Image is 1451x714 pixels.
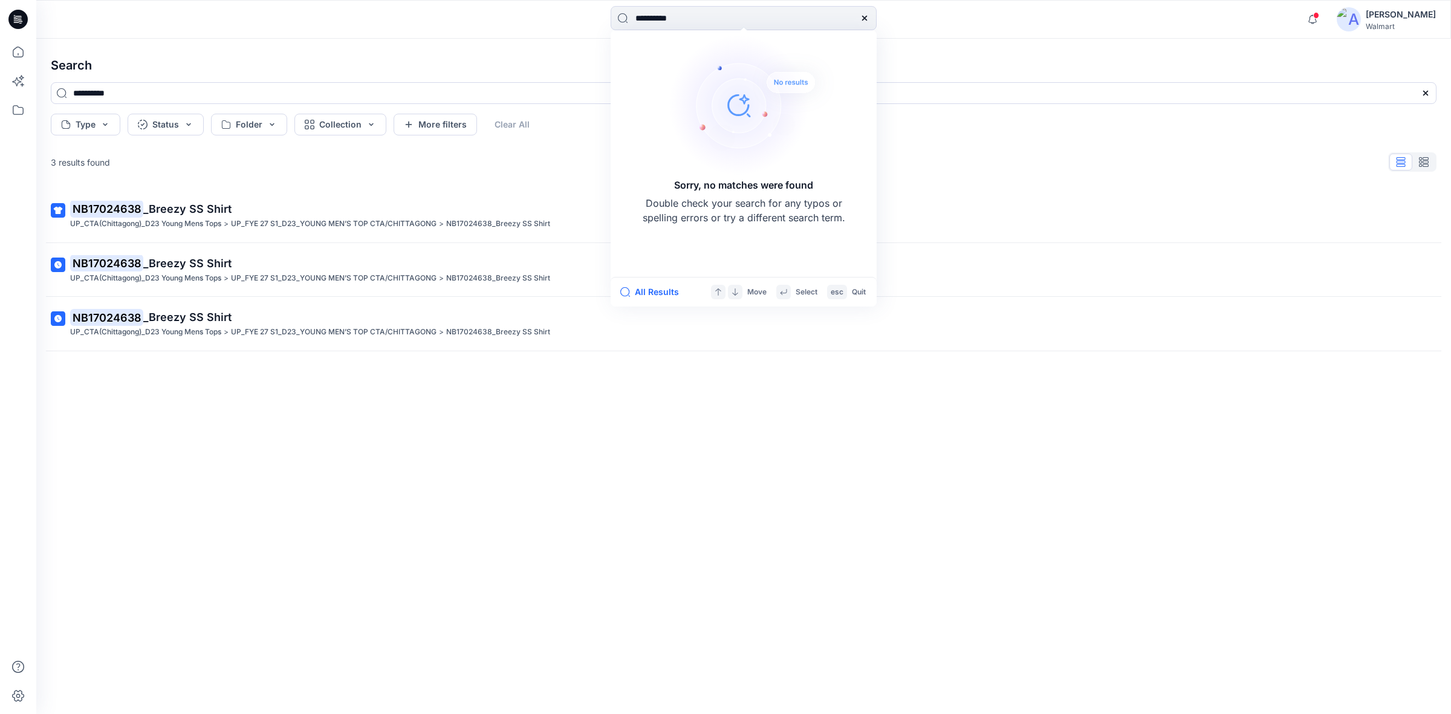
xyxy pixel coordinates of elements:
[70,218,221,230] p: UP_CTA(Chittagong)_D23 Young Mens Tops
[44,248,1444,292] a: NB17024638_Breezy SS ShirtUP_CTA(Chittagong)_D23 Young Mens Tops>UP_FYE 27 S1_D23_YOUNG MEN’S TOP...
[1337,7,1361,31] img: avatar
[143,311,232,323] span: _Breezy SS Shirt
[143,203,232,215] span: _Breezy SS Shirt
[231,218,437,230] p: UP_FYE 27 S1_D23_YOUNG MEN’S TOP CTA/CHITTAGONG
[224,326,229,339] p: >
[224,218,229,230] p: >
[70,309,143,326] mark: NB17024638
[620,285,687,299] button: All Results
[143,257,232,270] span: _Breezy SS Shirt
[41,48,1446,82] h4: Search
[641,196,846,225] p: Double check your search for any typos or spelling errors or try a different search term.
[44,193,1444,238] a: NB17024638_Breezy SS ShirtUP_CTA(Chittagong)_D23 Young Mens Tops>UP_FYE 27 S1_D23_YOUNG MEN’S TOP...
[51,156,110,169] p: 3 results found
[51,114,120,135] button: Type
[1366,22,1436,31] div: Walmart
[211,114,287,135] button: Folder
[294,114,386,135] button: Collection
[796,286,817,299] p: Select
[439,272,444,285] p: >
[70,272,221,285] p: UP_CTA(Chittagong)_D23 Young Mens Tops
[446,326,550,339] p: NB17024638_Breezy SS Shirt
[70,255,143,271] mark: NB17024638
[446,218,550,230] p: NB17024638_Breezy SS Shirt
[1366,7,1436,22] div: [PERSON_NAME]
[669,33,838,178] img: Sorry, no matches were found
[831,286,843,299] p: esc
[70,200,143,217] mark: NB17024638
[224,272,229,285] p: >
[446,272,550,285] p: NB17024638_Breezy SS Shirt
[747,286,767,299] p: Move
[231,272,437,285] p: UP_FYE 27 S1_D23_YOUNG MEN’S TOP CTA/CHITTAGONG
[394,114,477,135] button: More filters
[674,178,813,192] h5: Sorry, no matches were found
[439,326,444,339] p: >
[70,326,221,339] p: UP_CTA(Chittagong)_D23 Young Mens Tops
[439,218,444,230] p: >
[44,302,1444,346] a: NB17024638_Breezy SS ShirtUP_CTA(Chittagong)_D23 Young Mens Tops>UP_FYE 27 S1_D23_YOUNG MEN’S TOP...
[128,114,204,135] button: Status
[852,286,866,299] p: Quit
[231,326,437,339] p: UP_FYE 27 S1_D23_YOUNG MEN’S TOP CTA/CHITTAGONG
